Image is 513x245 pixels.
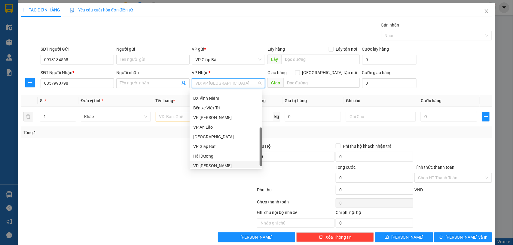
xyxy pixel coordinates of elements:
span: save [385,235,389,240]
span: [PERSON_NAME] [240,234,273,240]
div: VP Giáp Bát [193,143,258,150]
th: Ghi chú [344,95,418,107]
button: Close [478,3,495,20]
div: Hải Dương [193,153,258,159]
div: Tổng: 1 [23,129,198,136]
span: SL [40,98,45,103]
button: [PERSON_NAME] [218,232,295,242]
span: GB08250152 [56,30,87,36]
div: BX Vĩnh Niệm [190,93,262,103]
span: [PERSON_NAME] và In [446,234,488,240]
button: plus [25,78,35,87]
span: plus [482,114,489,119]
div: VP An Lão [190,122,262,132]
div: Phụ thu [257,187,335,197]
div: Người nhận [116,69,190,76]
div: BX Vĩnh Niệm [193,95,258,102]
span: Lấy hàng [267,47,285,52]
span: close [484,9,489,14]
span: Kết Đoàn [21,3,52,11]
div: VP [PERSON_NAME] [193,162,258,169]
span: Xóa Thông tin [325,234,352,240]
span: Khác [84,112,147,121]
span: Giao hàng [267,70,287,75]
button: save[PERSON_NAME] [375,232,433,242]
button: printer[PERSON_NAME] và In [434,232,492,242]
div: Ghi chú nội bộ nhà xe [257,209,334,218]
span: Số 939 Giải Phóng (Đối diện Ga Giáp Bát) [20,12,53,27]
span: Tên hàng [156,98,175,103]
span: Thu Hộ [257,144,271,149]
span: Tổng cước [336,165,356,170]
span: plus [21,8,25,12]
input: VD: Bàn, Ghế [156,112,226,121]
span: Lấy [267,55,281,64]
span: plus [26,80,35,85]
div: VP Nguyễn Văn Linh [190,161,262,171]
div: VP gửi [192,46,265,52]
span: 15H-06834 (0915289448) [25,33,48,43]
div: Bến xe Việt Trì [193,105,258,111]
label: Hình thức thanh toán [414,165,454,170]
div: SĐT Người Gửi [41,46,114,52]
input: 0 [285,112,341,121]
input: Cước giao hàng [362,78,417,88]
button: plus [482,112,490,121]
div: VP An Lão [193,124,258,130]
span: Cước hàng [421,98,441,103]
span: Yêu cầu xuất hóa đơn điện tử [70,8,133,12]
div: Bến xe Việt Trì [190,103,262,113]
button: delete [23,112,33,121]
span: VP Nhận [192,70,209,75]
span: Giao [267,78,283,88]
span: user-add [181,81,186,86]
img: icon [70,8,75,13]
div: Hải Dương [190,151,262,161]
div: Người gửi [116,46,190,52]
div: SĐT Người Nhận [41,69,114,76]
label: Cước giao hàng [362,70,392,75]
strong: PHIẾU GỬI HÀNG [21,44,52,57]
label: Cước lấy hàng [362,47,389,52]
span: VP Giáp Bát [196,55,262,64]
span: kg [274,112,280,121]
div: [GEOGRAPHIC_DATA] [193,133,258,140]
input: Nhập ghi chú [257,218,334,228]
span: printer [439,235,443,240]
span: delete [319,235,323,240]
span: TẠO ĐƠN HÀNG [21,8,60,12]
span: Phí thu hộ khách nhận trả [340,143,394,149]
span: [PERSON_NAME] [391,234,423,240]
input: Dọc đường [281,55,360,64]
span: Đơn vị tính [81,98,103,103]
input: Dọc đường [283,78,360,88]
input: Cước lấy hàng [362,55,417,64]
span: Lấy tận nơi [334,46,360,52]
span: VND [414,187,423,192]
div: VP Quán Toan [190,113,262,122]
button: deleteXóa Thông tin [296,232,374,242]
span: 19003239 [29,28,44,32]
span: [GEOGRAPHIC_DATA] tận nơi [300,69,360,76]
div: Chi phí nội bộ [336,209,413,218]
img: logo [3,19,16,41]
label: Gán nhãn [381,23,399,27]
div: Chưa thanh toán [257,199,335,209]
input: Ghi Chú [346,112,416,121]
div: VP [PERSON_NAME] [193,114,258,121]
span: Giá trị hàng [285,98,307,103]
div: VP Giáp Bát [190,142,262,151]
div: Hưng Yên [190,132,262,142]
